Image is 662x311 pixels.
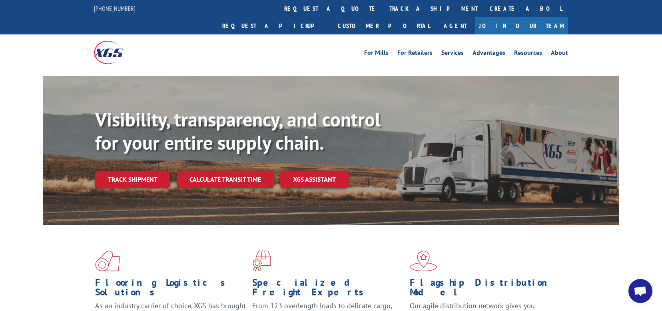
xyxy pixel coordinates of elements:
[252,251,271,271] img: xgs-icon-focused-on-flooring-red
[475,17,568,34] a: Join Our Team
[514,50,542,58] a: Resources
[216,17,332,34] a: Request a pickup
[410,278,561,301] h1: Flagship Distribution Model
[473,50,505,58] a: Advantages
[280,171,349,188] a: XGS ASSISTANT
[364,50,389,58] a: For Mills
[397,50,433,58] a: For Retailers
[551,50,568,58] a: About
[410,251,437,271] img: xgs-icon-flagship-distribution-model-red
[252,278,403,301] h1: Specialized Freight Experts
[628,279,652,303] div: Open chat
[177,171,274,188] a: Calculate transit time
[95,278,246,301] h1: Flooring Logistics Solutions
[95,251,120,271] img: xgs-icon-total-supply-chain-intelligence-red
[332,17,436,34] a: Customer Portal
[436,17,475,34] a: Agent
[441,50,464,58] a: Services
[95,107,381,155] b: Visibility, transparency, and control for your entire supply chain.
[94,4,136,12] a: [PHONE_NUMBER]
[95,171,170,188] a: Track shipment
